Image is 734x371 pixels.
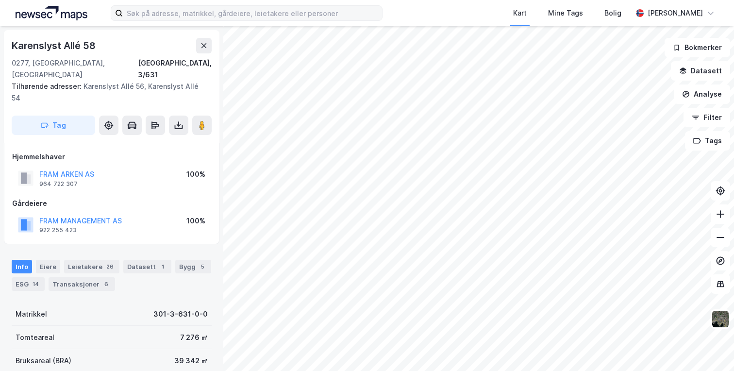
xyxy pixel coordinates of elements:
[513,7,527,19] div: Kart
[12,116,95,135] button: Tag
[158,262,167,271] div: 1
[548,7,583,19] div: Mine Tags
[685,324,734,371] div: Kontrollprogram for chat
[12,151,211,163] div: Hjemmelshaver
[101,279,111,289] div: 6
[12,81,204,104] div: Karenslyst Allé 56, Karenslyst Allé 54
[186,215,205,227] div: 100%
[175,260,211,273] div: Bygg
[671,61,730,81] button: Datasett
[12,198,211,209] div: Gårdeiere
[49,277,115,291] div: Transaksjoner
[153,308,208,320] div: 301-3-631-0-0
[64,260,119,273] div: Leietakere
[104,262,116,271] div: 26
[674,84,730,104] button: Analyse
[648,7,703,19] div: [PERSON_NAME]
[685,324,734,371] iframe: Chat Widget
[16,308,47,320] div: Matrikkel
[31,279,41,289] div: 14
[16,332,54,343] div: Tomteareal
[123,260,171,273] div: Datasett
[174,355,208,367] div: 39 342 ㎡
[138,57,212,81] div: [GEOGRAPHIC_DATA], 3/631
[12,277,45,291] div: ESG
[12,82,83,90] span: Tilhørende adresser:
[16,6,87,20] img: logo.a4113a55bc3d86da70a041830d287a7e.svg
[665,38,730,57] button: Bokmerker
[186,169,205,180] div: 100%
[604,7,621,19] div: Bolig
[16,355,71,367] div: Bruksareal (BRA)
[12,38,97,53] div: Karenslyst Allé 58
[12,57,138,81] div: 0277, [GEOGRAPHIC_DATA], [GEOGRAPHIC_DATA]
[180,332,208,343] div: 7 276 ㎡
[685,131,730,151] button: Tags
[198,262,207,271] div: 5
[711,310,730,328] img: 9k=
[684,108,730,127] button: Filter
[39,180,78,188] div: 964 722 307
[12,260,32,273] div: Info
[123,6,382,20] input: Søk på adresse, matrikkel, gårdeiere, leietakere eller personer
[36,260,60,273] div: Eiere
[39,226,77,234] div: 922 255 423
